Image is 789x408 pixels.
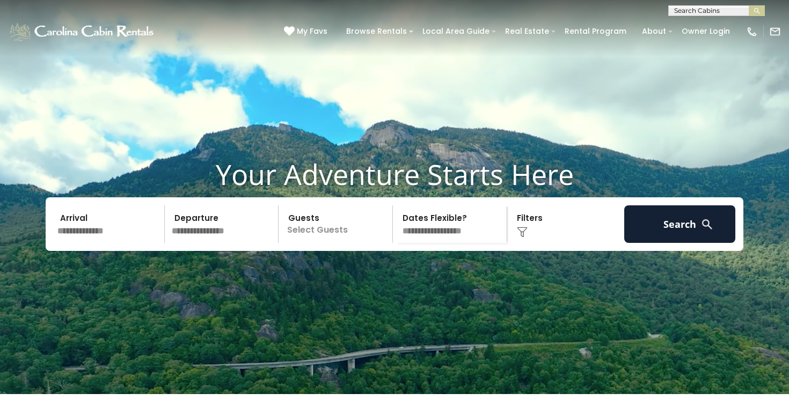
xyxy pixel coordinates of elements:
[746,26,758,38] img: phone-regular-white.png
[282,205,392,243] p: Select Guests
[676,23,735,40] a: Owner Login
[297,26,327,37] span: My Favs
[417,23,495,40] a: Local Area Guide
[8,21,157,42] img: White-1-1-2.png
[8,158,781,191] h1: Your Adventure Starts Here
[700,218,714,231] img: search-regular-white.png
[769,26,781,38] img: mail-regular-white.png
[559,23,632,40] a: Rental Program
[341,23,412,40] a: Browse Rentals
[284,26,330,38] a: My Favs
[637,23,671,40] a: About
[624,205,735,243] button: Search
[517,227,528,238] img: filter--v1.png
[500,23,554,40] a: Real Estate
